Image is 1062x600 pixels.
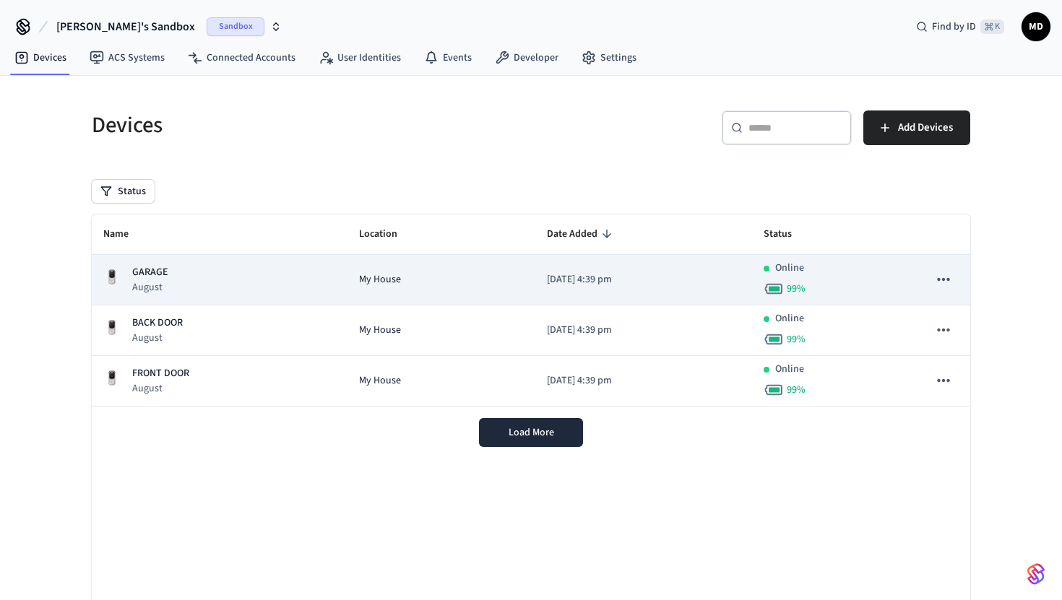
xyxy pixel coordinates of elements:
h5: Devices [92,110,522,140]
span: Status [764,223,811,245]
p: Online [775,362,804,377]
span: 99 % [787,383,806,397]
span: MD [1023,14,1049,40]
a: Events [413,45,483,71]
img: Yale Assure Touchscreen Wifi Smart Lock, Satin Nickel, Front [103,269,121,286]
span: Location [359,223,416,245]
span: Date Added [547,223,616,245]
a: User Identities [307,45,413,71]
a: Developer [483,45,570,71]
button: MD [1022,12,1050,41]
p: [DATE] 4:39 pm [547,272,741,287]
a: ACS Systems [78,45,176,71]
a: Connected Accounts [176,45,307,71]
button: Load More [479,418,583,447]
button: Status [92,180,155,203]
span: Load More [509,425,554,440]
p: [DATE] 4:39 pm [547,373,741,388]
p: Online [775,311,804,326]
a: Devices [3,45,78,71]
span: Sandbox [207,17,264,36]
span: Add Devices [898,118,953,137]
p: BACK DOOR [132,316,183,331]
img: Yale Assure Touchscreen Wifi Smart Lock, Satin Nickel, Front [103,319,121,336]
p: Online [775,261,804,276]
img: SeamLogoGradient.69752ec5.svg [1027,562,1045,586]
a: Settings [570,45,648,71]
table: sticky table [92,214,970,406]
p: [DATE] 4:39 pm [547,323,741,338]
span: Name [103,223,147,245]
span: 99 % [787,282,806,296]
span: My House [359,373,401,388]
span: Find by ID [932,19,976,34]
p: August [132,381,189,396]
span: 99 % [787,332,806,347]
p: GARAGE [132,265,168,280]
span: My House [359,272,401,287]
span: [PERSON_NAME]'s Sandbox [56,18,195,35]
p: August [132,280,168,295]
p: FRONT DOOR [132,366,189,381]
p: August [132,331,183,345]
span: ⌘ K [980,19,1004,34]
span: My House [359,323,401,338]
div: Find by ID⌘ K [905,14,1016,40]
button: Add Devices [863,110,970,145]
img: Yale Assure Touchscreen Wifi Smart Lock, Satin Nickel, Front [103,370,121,387]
